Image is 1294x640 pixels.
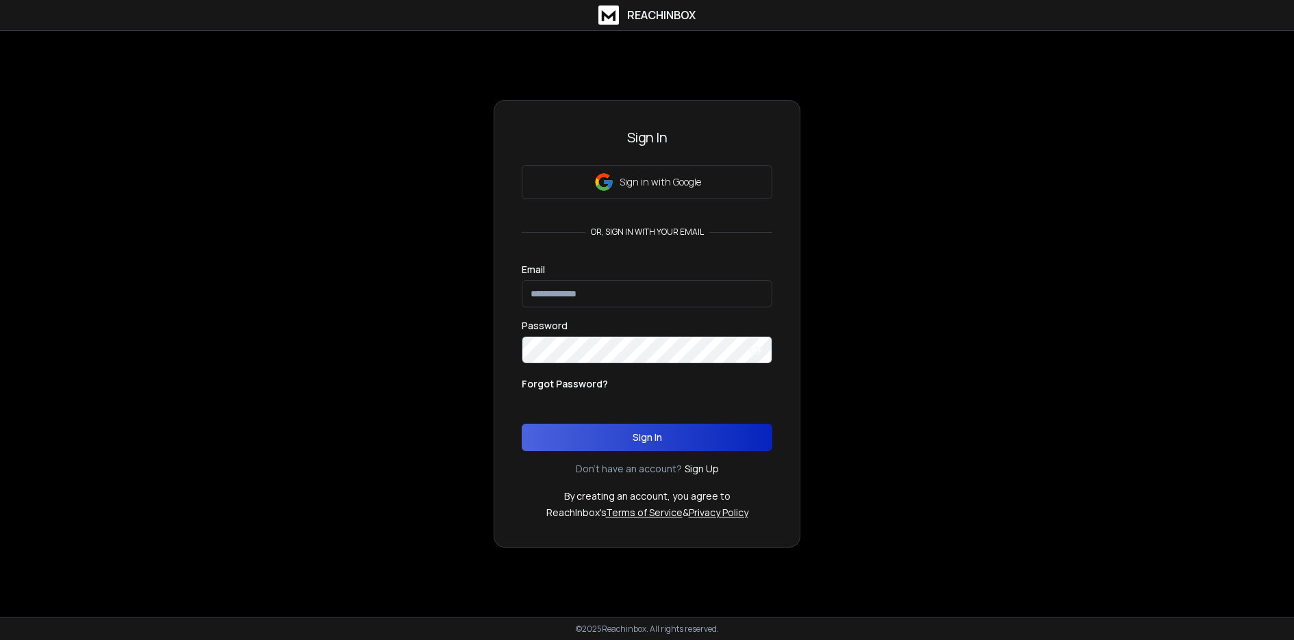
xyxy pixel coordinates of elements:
[598,5,696,25] a: ReachInbox
[576,624,719,635] p: © 2025 Reachinbox. All rights reserved.
[685,462,719,476] a: Sign Up
[598,5,619,25] img: logo
[522,165,772,199] button: Sign in with Google
[627,7,696,23] h1: ReachInbox
[522,377,608,391] p: Forgot Password?
[522,265,545,274] label: Email
[564,489,731,503] p: By creating an account, you agree to
[689,506,748,519] a: Privacy Policy
[585,227,709,238] p: or, sign in with your email
[606,506,683,519] a: Terms of Service
[546,506,748,520] p: ReachInbox's &
[576,462,682,476] p: Don't have an account?
[522,424,772,451] button: Sign In
[620,175,701,189] p: Sign in with Google
[522,321,568,331] label: Password
[522,128,772,147] h3: Sign In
